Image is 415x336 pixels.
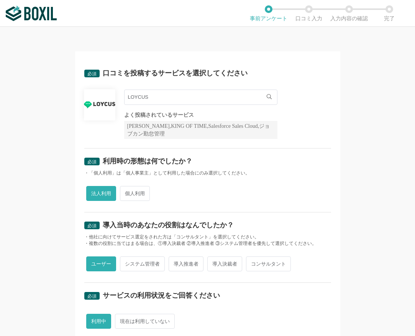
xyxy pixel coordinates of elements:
[87,71,97,77] span: 必須
[87,294,97,299] span: 必須
[289,5,329,21] li: 口コミ入力
[84,240,331,247] div: ・複数の役割に当てはまる場合は、①導入決裁者 ②導入推進者 ③システム管理者を優先して選択してください。
[87,223,97,228] span: 必須
[169,256,203,271] span: 導入推進者
[124,121,277,139] div: [PERSON_NAME],KING OF TIME,Salesforce Sales Cloud,ジョブカン勤怠管理
[103,222,234,228] div: 導入当時のあなたの役割はなんでしたか？
[84,234,331,240] div: ・他社に向けてサービス選定をされた方は「コンサルタント」を選択してください。
[207,256,242,271] span: 導入決裁者
[120,256,165,271] span: システム管理者
[6,6,57,21] img: ボクシルSaaS_ロゴ
[86,256,116,271] span: ユーザー
[248,5,289,21] li: 事前アンケート
[124,90,277,105] input: サービス名で検索
[87,159,97,165] span: 必須
[103,70,248,77] div: 口コミを投稿するサービスを選択してください
[103,158,192,165] div: 利用時の形態は何でしたか？
[84,170,331,176] div: ・「個人利用」は「個人事業主」として利用した場合にのみ選択してください。
[86,186,116,201] span: 法人利用
[369,5,409,21] li: 完了
[86,314,111,329] span: 利用中
[124,113,277,118] div: よく投稿されているサービス
[103,292,220,299] div: サービスの利用状況をご回答ください
[115,314,175,329] span: 現在は利用していない
[246,256,291,271] span: コンサルタント
[329,5,369,21] li: 入力内容の確認
[120,186,150,201] span: 個人利用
